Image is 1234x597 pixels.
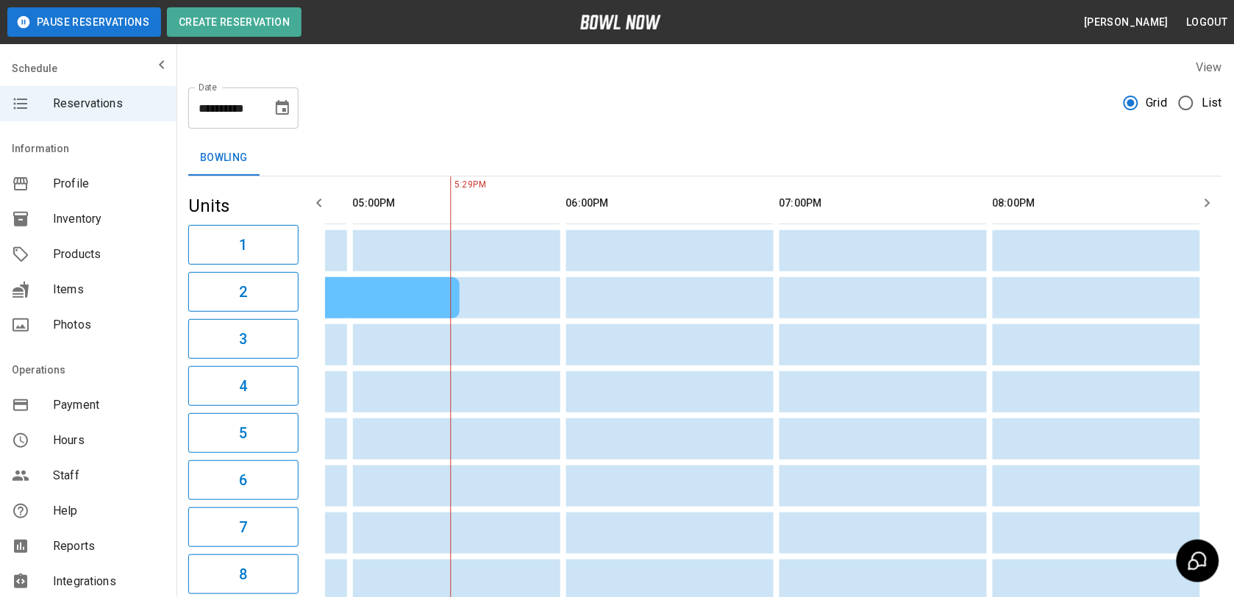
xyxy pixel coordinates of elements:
[7,7,161,37] button: Pause Reservations
[188,460,299,500] button: 6
[53,210,165,228] span: Inventory
[53,537,165,555] span: Reports
[580,15,661,29] img: logo
[188,194,299,218] h5: Units
[188,272,299,312] button: 2
[239,468,247,492] h6: 6
[53,281,165,298] span: Items
[1196,60,1222,74] label: View
[239,515,247,539] h6: 7
[53,502,165,520] span: Help
[167,7,302,37] button: Create Reservation
[239,374,247,398] h6: 4
[53,467,165,485] span: Staff
[451,178,454,193] span: 5:29PM
[1202,94,1222,112] span: List
[239,327,247,351] h6: 3
[53,573,165,590] span: Integrations
[239,233,247,257] h6: 1
[53,316,165,334] span: Photos
[53,95,165,112] span: Reservations
[239,280,247,304] h6: 2
[1181,9,1234,36] button: Logout
[188,319,299,359] button: 3
[53,396,165,414] span: Payment
[188,366,299,406] button: 4
[188,413,299,453] button: 5
[53,246,165,263] span: Products
[188,140,1222,176] div: inventory tabs
[188,554,299,594] button: 8
[188,507,299,547] button: 7
[188,225,299,265] button: 1
[1146,94,1168,112] span: Grid
[53,175,165,193] span: Profile
[239,562,247,586] h6: 8
[1078,9,1174,36] button: [PERSON_NAME]
[239,421,247,445] h6: 5
[53,432,165,449] span: Hours
[188,140,260,176] button: Bowling
[268,93,297,123] button: Choose date, selected date is Aug 10, 2025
